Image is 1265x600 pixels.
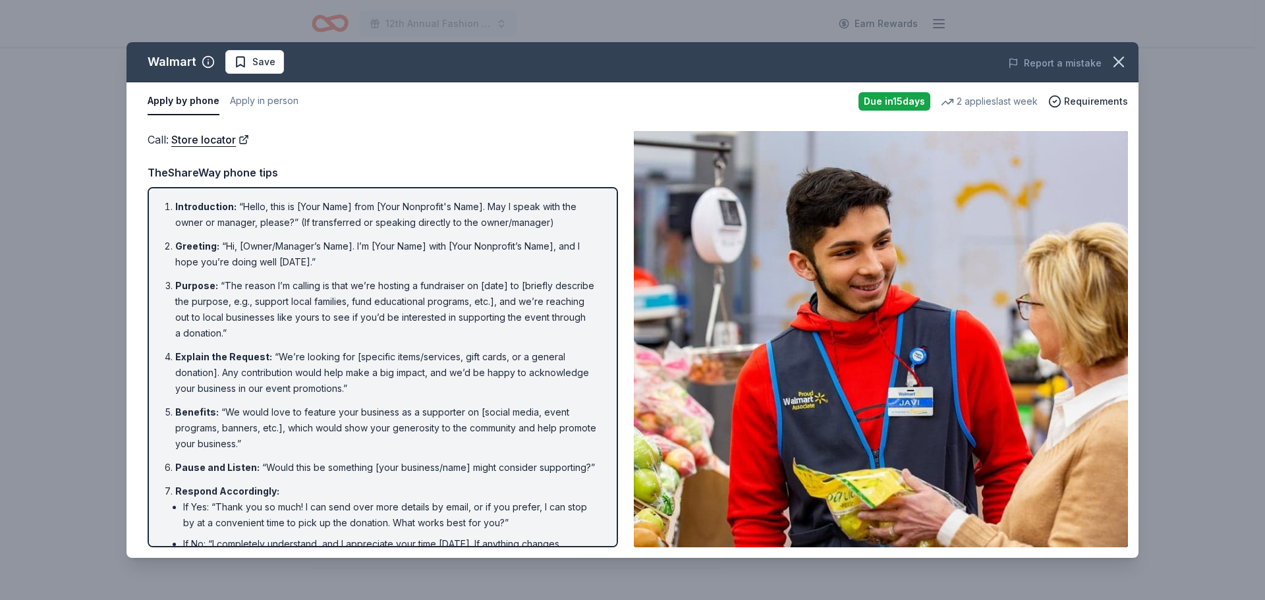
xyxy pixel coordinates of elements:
[175,351,272,362] span: Explain the Request :
[175,404,598,452] li: “We would love to feature your business as a supporter on [social media, event programs, banners,...
[175,349,598,396] li: “We’re looking for [specific items/services, gift cards, or a general donation]. Any contribution...
[1064,94,1128,109] span: Requirements
[175,485,279,497] span: Respond Accordingly :
[175,406,219,418] span: Benefits :
[171,131,249,148] a: Store locator
[1008,55,1102,71] button: Report a mistake
[175,462,260,473] span: Pause and Listen :
[230,88,298,115] button: Apply in person
[175,199,598,231] li: “Hello, this is [Your Name] from [Your Nonprofit's Name]. May I speak with the owner or manager, ...
[148,131,618,148] div: Call :
[858,92,930,111] div: Due in 15 days
[175,240,219,252] span: Greeting :
[175,238,598,270] li: “Hi, [Owner/Manager’s Name]. I’m [Your Name] with [Your Nonprofit’s Name], and I hope you’re doin...
[175,460,598,476] li: “Would this be something [your business/name] might consider supporting?”
[1048,94,1128,109] button: Requirements
[148,164,618,181] div: TheShareWay phone tips
[175,280,218,291] span: Purpose :
[175,201,237,212] span: Introduction :
[634,131,1128,547] img: Image for Walmart
[148,51,196,72] div: Walmart
[183,499,598,531] li: If Yes: “Thank you so much! I can send over more details by email, or if you prefer, I can stop b...
[148,88,219,115] button: Apply by phone
[225,50,284,74] button: Save
[175,278,598,341] li: “The reason I’m calling is that we’re hosting a fundraiser on [date] to [briefly describe the pur...
[183,536,598,584] li: If No: “I completely understand, and I appreciate your time [DATE]. If anything changes or if you...
[941,94,1038,109] div: 2 applies last week
[252,54,275,70] span: Save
